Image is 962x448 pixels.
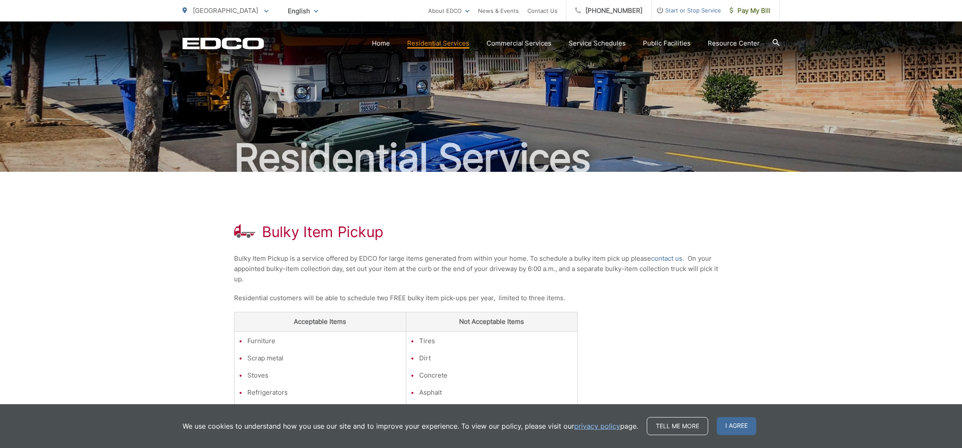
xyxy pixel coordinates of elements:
a: About EDCO [428,6,469,16]
a: Service Schedules [569,38,626,49]
p: We use cookies to understand how you use our site and to improve your experience. To view our pol... [183,421,638,431]
a: Commercial Services [487,38,551,49]
li: Stoves [247,370,402,381]
li: Asphalt [419,387,573,398]
p: Residential customers will be able to schedule two FREE bulky item pick-ups per year, limited to ... [234,293,728,303]
a: Home [372,38,390,49]
p: Bulky Item Pickup is a service offered by EDCO for large items generated from within your home. T... [234,253,728,284]
li: Tires [419,336,573,346]
span: English [281,3,325,18]
a: Contact Us [527,6,557,16]
a: Residential Services [407,38,469,49]
a: EDCD logo. Return to the homepage. [183,37,264,49]
h1: Bulky Item Pickup [262,223,384,241]
a: privacy policy [574,421,620,431]
li: Concrete [419,370,573,381]
span: I agree [717,417,756,435]
li: Refrigerators [247,387,402,398]
li: Dirt [419,353,573,363]
a: Tell me more [647,417,708,435]
strong: Acceptable Items [294,317,346,326]
strong: Not Acceptable Items [459,317,524,326]
li: Scrap metal [247,353,402,363]
a: News & Events [478,6,519,16]
h2: Residential Services [183,137,779,180]
a: Public Facilities [643,38,691,49]
a: Resource Center [708,38,760,49]
li: Furniture [247,336,402,346]
a: contact us [651,253,682,264]
span: Pay My Bill [730,6,770,16]
span: [GEOGRAPHIC_DATA] [193,6,258,15]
